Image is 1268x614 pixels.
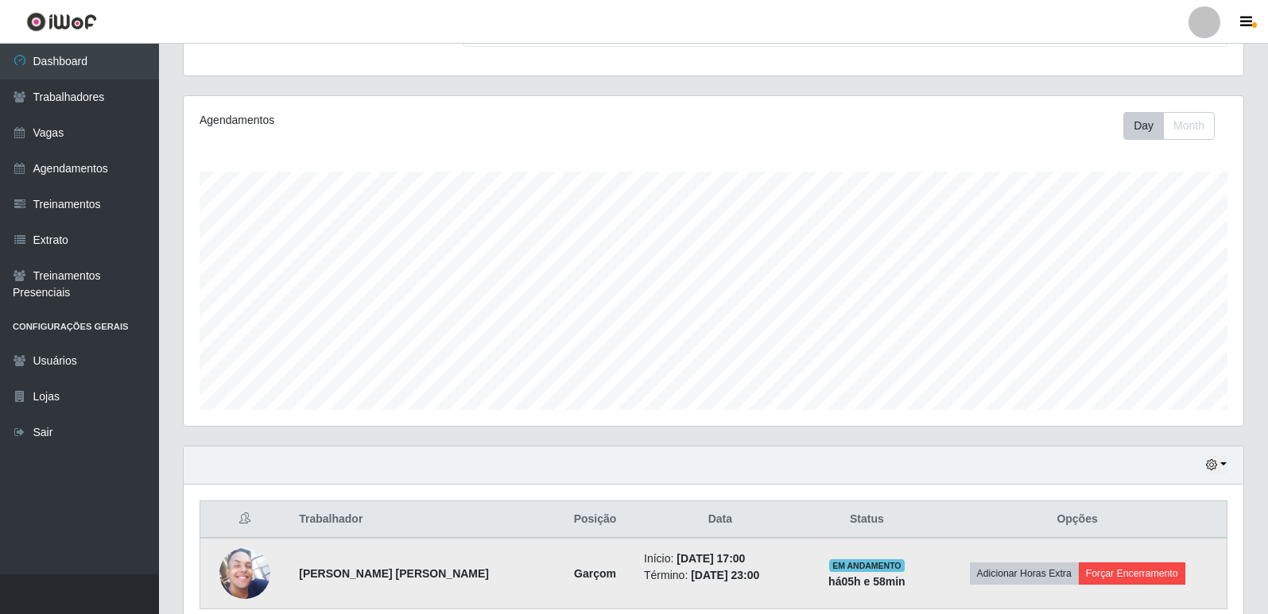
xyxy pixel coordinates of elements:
th: Trabalhador [289,501,556,539]
strong: Garçom [574,567,616,580]
img: CoreUI Logo [26,12,97,32]
strong: há 05 h e 58 min [828,575,905,588]
li: Início: [644,550,797,567]
strong: [PERSON_NAME] [PERSON_NAME] [299,567,489,580]
div: Agendamentos [200,112,614,129]
th: Posição [556,501,634,539]
button: Day [1123,112,1164,140]
time: [DATE] 17:00 [677,552,745,565]
th: Status [806,501,929,539]
button: Adicionar Horas Extra [970,562,1079,585]
span: EM ANDAMENTO [829,559,905,572]
li: Término: [644,567,797,584]
div: Toolbar with button groups [1123,112,1227,140]
div: First group [1123,112,1215,140]
th: Data [634,501,806,539]
time: [DATE] 23:00 [691,569,759,581]
button: Month [1163,112,1215,140]
th: Opções [928,501,1227,539]
img: 1693441138055.jpeg [219,548,270,599]
button: Forçar Encerramento [1079,562,1185,585]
